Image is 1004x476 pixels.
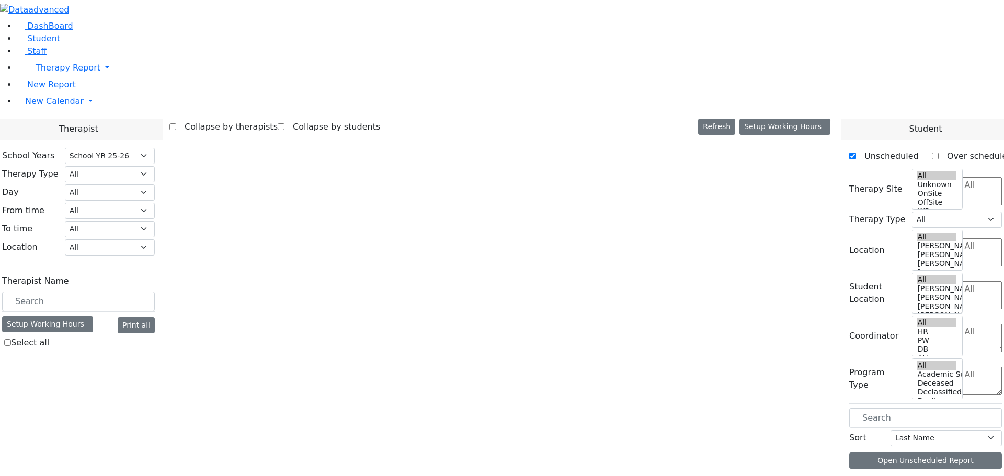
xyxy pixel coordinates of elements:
[917,302,956,311] option: [PERSON_NAME] 3
[2,149,54,162] label: School Years
[917,171,956,180] option: All
[917,189,956,198] option: OnSite
[698,119,735,135] button: Refresh
[25,96,84,106] span: New Calendar
[2,241,38,253] label: Location
[917,233,956,241] option: All
[849,244,885,257] label: Location
[963,324,1002,352] textarea: Search
[917,361,956,370] option: All
[2,316,93,332] div: Setup Working Hours
[2,275,69,287] label: Therapist Name
[917,345,956,354] option: DB
[963,281,1002,309] textarea: Search
[2,186,19,199] label: Day
[849,213,906,226] label: Therapy Type
[917,250,956,259] option: [PERSON_NAME] 4
[27,33,60,43] span: Student
[17,33,60,43] a: Student
[917,259,956,268] option: [PERSON_NAME] 3
[917,198,956,207] option: OffSite
[849,366,906,391] label: Program Type
[849,408,1002,428] input: Search
[849,281,906,306] label: Student Location
[27,21,73,31] span: DashBoard
[17,91,1004,112] a: New Calendar
[739,119,830,135] button: Setup Working Hours
[917,327,956,336] option: HR
[917,336,956,345] option: PW
[917,311,956,320] option: [PERSON_NAME] 2
[917,284,956,293] option: [PERSON_NAME] 5
[849,432,866,444] label: Sort
[17,79,76,89] a: New Report
[917,180,956,189] option: Unknown
[917,293,956,302] option: [PERSON_NAME] 4
[2,292,155,311] input: Search
[917,318,956,327] option: All
[917,207,956,216] option: WP
[963,177,1002,205] textarea: Search
[17,21,73,31] a: DashBoard
[917,241,956,250] option: [PERSON_NAME] 5
[2,204,44,217] label: From time
[917,370,956,379] option: Academic Support
[36,63,100,73] span: Therapy Report
[917,275,956,284] option: All
[118,317,155,333] button: Print all
[963,367,1002,395] textarea: Search
[917,379,956,388] option: Deceased
[917,388,956,397] option: Declassified
[284,119,380,135] label: Collapse by students
[856,148,919,165] label: Unscheduled
[17,57,1004,78] a: Therapy Report
[963,238,1002,266] textarea: Search
[59,123,98,135] span: Therapist
[17,46,47,56] a: Staff
[917,268,956,277] option: [PERSON_NAME] 2
[2,168,59,180] label: Therapy Type
[917,397,956,405] option: Declines
[2,223,32,235] label: To time
[849,183,903,195] label: Therapy Site
[909,123,942,135] span: Student
[176,119,278,135] label: Collapse by therapists
[27,79,76,89] span: New Report
[27,46,47,56] span: Staff
[11,336,49,349] label: Select all
[849,330,898,342] label: Coordinator
[849,452,1002,469] button: Open Unscheduled Report
[917,354,956,363] option: AH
